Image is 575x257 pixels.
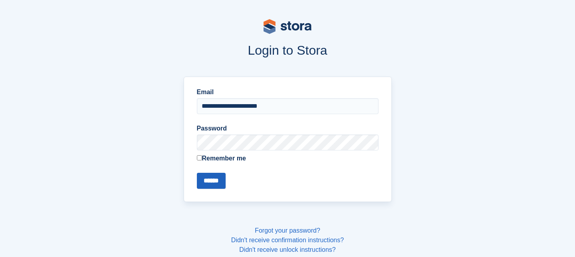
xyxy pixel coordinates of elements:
a: Didn't receive unlock instructions? [239,246,335,253]
input: Remember me [197,155,202,160]
label: Remember me [197,154,379,163]
a: Didn't receive confirmation instructions? [231,237,344,243]
img: stora-logo-53a41332b3708ae10de48c4981b4e9114cc0af31d8433b30ea865607fb682f29.svg [264,19,311,34]
a: Forgot your password? [255,227,320,234]
label: Email [197,87,379,97]
h1: Login to Stora [31,43,544,57]
label: Password [197,124,379,133]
